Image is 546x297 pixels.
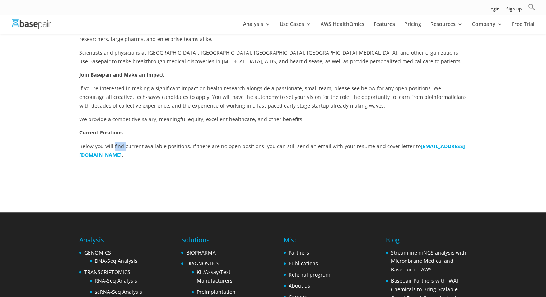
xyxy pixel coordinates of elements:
[79,142,467,159] p: Below you will find current available positions. If there are no open positions, you can still se...
[186,260,219,267] a: DIAGNOSTICS
[404,22,421,34] a: Pricing
[84,249,111,256] a: GENOMICS
[95,277,137,284] a: RNA-Seq Analysis
[528,3,535,14] a: Search Icon Link
[79,116,304,123] span: We provide a competitive salary, meaningful equity, excellent healthcare, and other benefits.
[391,249,466,273] a: Streamline mNGS analysis with Micronbrane Medical and Basepair on AWS
[374,22,395,34] a: Features
[243,22,270,34] a: Analysis
[289,271,330,278] a: Referral program
[506,7,522,14] a: Sign up
[321,22,364,34] a: AWS HealthOmics
[512,22,535,34] a: Free Trial
[79,71,164,78] strong: Join Basepair and Make an Impact
[79,129,123,136] strong: Current Positions
[528,3,535,10] svg: Search
[79,49,462,65] span: Scientists and physicians at [GEOGRAPHIC_DATA], [GEOGRAPHIC_DATA], [GEOGRAPHIC_DATA], [GEOGRAPHIC...
[84,269,130,275] a: TRANSCRIPTOMICS
[79,85,467,109] span: If you’re interested in making a significant impact on health research alongside a passionate, sm...
[430,22,463,34] a: Resources
[95,288,142,295] a: scRNA-Seq Analysis
[181,235,262,248] h4: Solutions
[409,246,537,288] iframe: Drift Widget Chat Controller
[289,282,310,289] a: About us
[488,7,500,14] a: Login
[386,235,467,248] h4: Blog
[472,22,503,34] a: Company
[289,249,309,256] a: Partners
[289,260,318,267] a: Publications
[280,22,311,34] a: Use Cases
[12,19,51,29] img: Basepair
[79,235,154,248] h4: Analysis
[122,151,123,158] b: .
[284,235,330,248] h4: Misc
[95,257,137,264] a: DNA-Seq Analysis
[197,269,233,284] a: Kit/Assay/Test Manufacturers
[186,249,216,256] a: BIOPHARMA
